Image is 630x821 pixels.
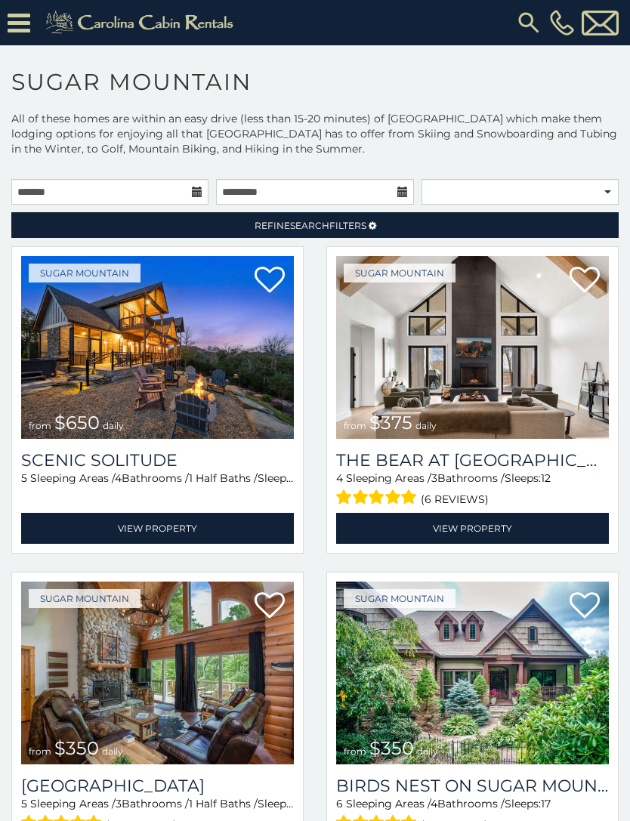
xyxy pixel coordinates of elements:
[336,450,609,471] h3: The Bear At Sugar Mountain
[336,582,609,764] a: Birds Nest On Sugar Mountain from $350 daily
[21,513,294,544] a: View Property
[189,797,258,810] span: 1 Half Baths /
[336,450,609,471] a: The Bear At [GEOGRAPHIC_DATA]
[541,471,551,485] span: 12
[115,471,122,485] span: 4
[29,420,51,431] span: from
[21,256,294,439] img: Scenic Solitude
[570,265,600,297] a: Add to favorites
[290,220,329,231] span: Search
[21,776,294,796] a: [GEOGRAPHIC_DATA]
[54,737,99,759] span: $350
[255,220,366,231] span: Refine Filters
[38,8,246,38] img: Khaki-logo.png
[336,582,609,764] img: Birds Nest On Sugar Mountain
[21,256,294,439] a: Scenic Solitude from $650 daily
[21,450,294,471] a: Scenic Solitude
[21,471,294,509] div: Sleeping Areas / Bathrooms / Sleeps:
[21,471,27,485] span: 5
[515,9,542,36] img: search-regular.svg
[344,745,366,757] span: from
[29,264,141,282] a: Sugar Mountain
[417,745,438,757] span: daily
[21,797,27,810] span: 5
[344,264,456,282] a: Sugar Mountain
[336,256,609,439] a: The Bear At Sugar Mountain from $375 daily
[54,412,100,434] span: $650
[431,797,437,810] span: 4
[546,10,578,35] a: [PHONE_NUMBER]
[103,420,124,431] span: daily
[541,797,551,810] span: 17
[11,212,619,238] a: RefineSearchFilters
[21,776,294,796] h3: Grouse Moor Lodge
[570,591,600,622] a: Add to favorites
[255,591,285,622] a: Add to favorites
[336,797,343,810] span: 6
[344,589,456,608] a: Sugar Mountain
[431,471,437,485] span: 3
[336,256,609,439] img: The Bear At Sugar Mountain
[116,797,122,810] span: 3
[29,589,141,608] a: Sugar Mountain
[255,265,285,297] a: Add to favorites
[369,412,412,434] span: $375
[344,420,366,431] span: from
[189,471,258,485] span: 1 Half Baths /
[421,489,489,509] span: (6 reviews)
[415,420,437,431] span: daily
[336,513,609,544] a: View Property
[21,582,294,764] a: Grouse Moor Lodge from $350 daily
[369,737,414,759] span: $350
[29,745,51,757] span: from
[336,471,609,509] div: Sleeping Areas / Bathrooms / Sleeps:
[336,471,343,485] span: 4
[102,745,123,757] span: daily
[336,776,609,796] a: Birds Nest On Sugar Mountain
[21,582,294,764] img: Grouse Moor Lodge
